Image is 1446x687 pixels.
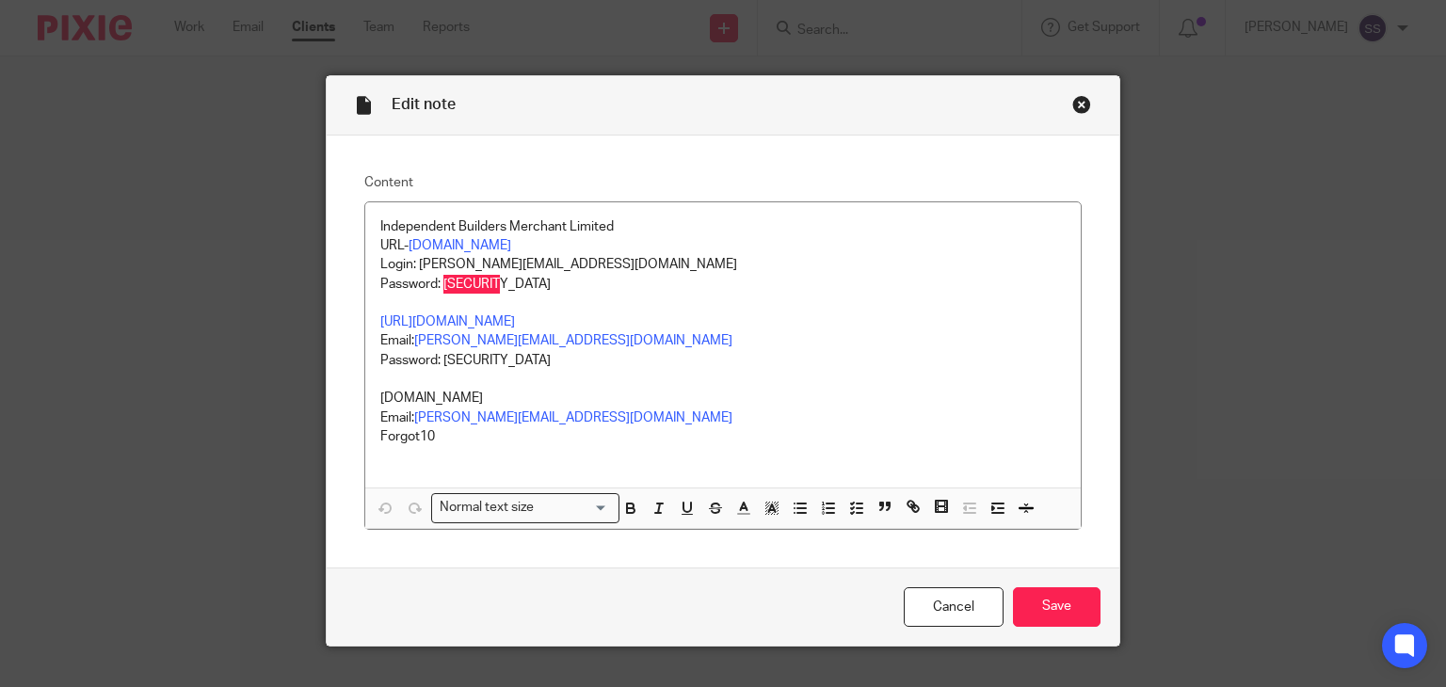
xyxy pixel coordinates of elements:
p: [DOMAIN_NAME] [380,389,1067,407]
input: Save [1013,587,1101,628]
a: [PERSON_NAME][EMAIL_ADDRESS][DOMAIN_NAME] [414,334,732,347]
div: Search for option [431,493,619,522]
p: Email: [380,408,1067,427]
a: [URL][DOMAIN_NAME] [380,315,515,328]
p: Forgot10 [380,427,1067,446]
span: Normal text size [436,498,538,518]
p: URL- [380,236,1067,255]
div: Close this dialog window [1072,95,1091,114]
p: Password: [SECURITY_DATA] [380,351,1067,370]
a: [DOMAIN_NAME] [409,239,511,252]
p: Independent Builders Merchant Limited [380,217,1067,236]
label: Content [364,173,1083,192]
p: Password: [SECURITY_DATA] [380,275,1067,294]
p: Login: [PERSON_NAME][EMAIL_ADDRESS][DOMAIN_NAME] [380,255,1067,274]
input: Search for option [540,498,608,518]
a: Cancel [904,587,1004,628]
span: Edit note [392,97,456,112]
p: Email: [380,312,1067,351]
a: [PERSON_NAME][EMAIL_ADDRESS][DOMAIN_NAME] [414,411,732,424]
